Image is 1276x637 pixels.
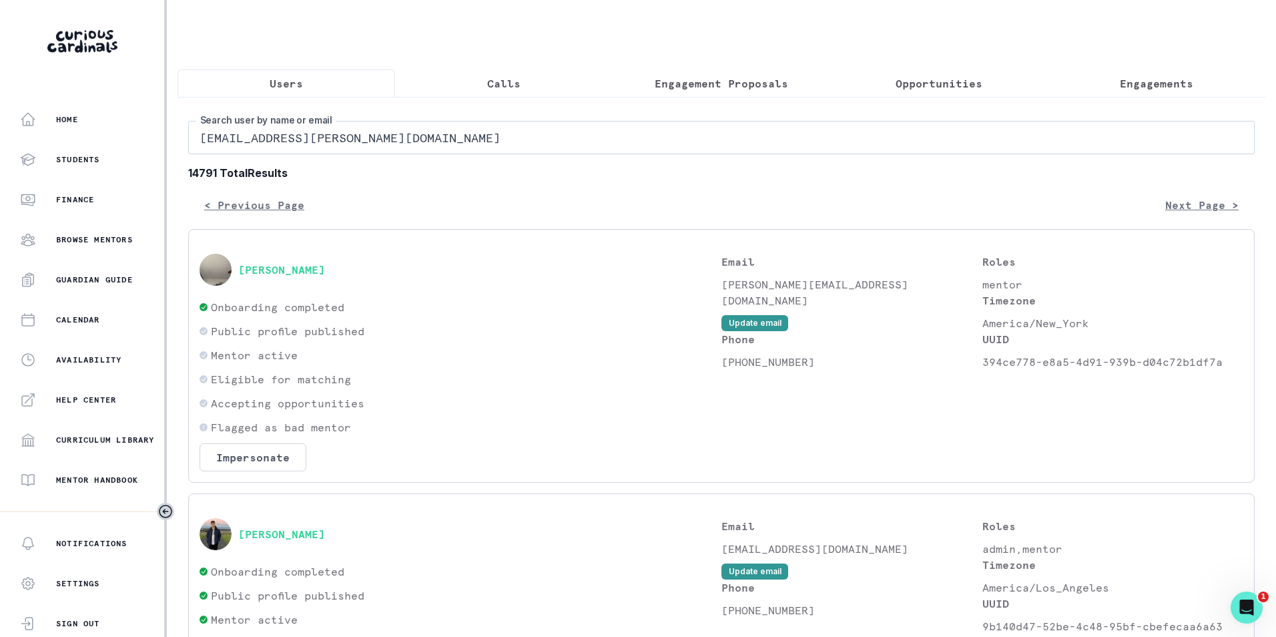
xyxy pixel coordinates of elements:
[982,276,1243,292] p: mentor
[721,564,788,580] button: Update email
[56,578,100,589] p: Settings
[56,234,133,245] p: Browse Mentors
[238,527,325,541] button: [PERSON_NAME]
[982,518,1243,534] p: Roles
[270,75,303,91] p: Users
[238,263,325,276] button: [PERSON_NAME]
[982,596,1243,612] p: UUID
[211,395,364,411] p: Accepting opportunities
[655,75,788,91] p: Engagement Proposals
[211,371,351,387] p: Eligible for matching
[56,114,78,125] p: Home
[721,541,982,557] p: [EMAIL_ADDRESS][DOMAIN_NAME]
[982,331,1243,347] p: UUID
[211,419,351,435] p: Flagged as bad mentor
[1258,592,1269,602] span: 1
[56,274,133,285] p: Guardian Guide
[56,395,116,405] p: Help Center
[721,254,982,270] p: Email
[56,538,127,549] p: Notifications
[56,475,138,485] p: Mentor Handbook
[721,518,982,534] p: Email
[157,503,174,520] button: Toggle sidebar
[188,165,1255,181] b: 14791 Total Results
[56,355,121,365] p: Availability
[982,254,1243,270] p: Roles
[982,557,1243,573] p: Timezone
[1149,192,1255,218] button: Next Page >
[982,541,1243,557] p: admin,mentor
[211,299,344,315] p: Onboarding completed
[56,618,100,629] p: Sign Out
[211,323,364,339] p: Public profile published
[188,192,320,218] button: < Previous Page
[56,154,100,165] p: Students
[721,331,982,347] p: Phone
[721,276,982,308] p: [PERSON_NAME][EMAIL_ADDRESS][DOMAIN_NAME]
[982,618,1243,634] p: 9b140d47-52be-4c48-95bf-cbefecaa6a63
[721,602,982,618] p: [PHONE_NUMBER]
[211,588,364,604] p: Public profile published
[487,75,521,91] p: Calls
[200,443,306,471] button: Impersonate
[56,435,155,445] p: Curriculum Library
[211,347,298,363] p: Mentor active
[982,580,1243,596] p: America/Los_Angeles
[982,354,1243,370] p: 394ce778-e8a5-4d91-939b-d04c72b1df7a
[211,612,298,628] p: Mentor active
[56,314,100,325] p: Calendar
[721,580,982,596] p: Phone
[1120,75,1193,91] p: Engagements
[896,75,982,91] p: Opportunities
[982,292,1243,308] p: Timezone
[721,354,982,370] p: [PHONE_NUMBER]
[1231,592,1263,624] iframe: Intercom live chat
[47,30,117,53] img: Curious Cardinals Logo
[982,315,1243,331] p: America/New_York
[56,194,94,205] p: Finance
[211,564,344,580] p: Onboarding completed
[721,315,788,331] button: Update email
